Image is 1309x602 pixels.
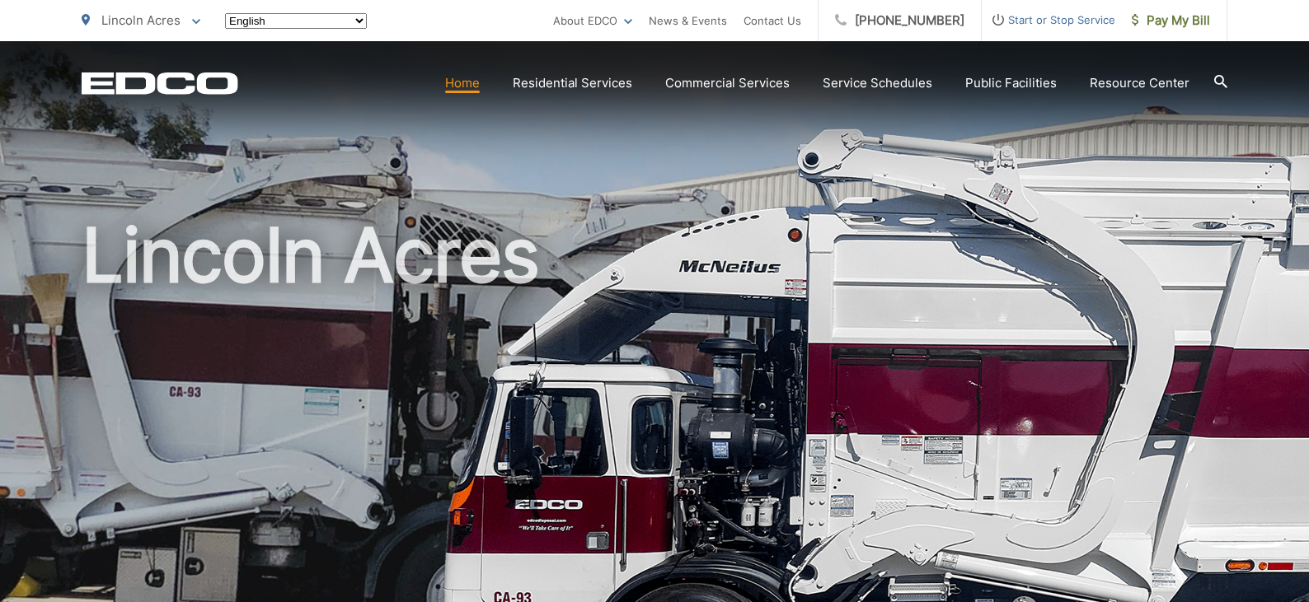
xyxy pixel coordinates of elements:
a: EDCD logo. Return to the homepage. [82,72,238,95]
span: Pay My Bill [1132,11,1210,30]
a: Resource Center [1090,73,1189,93]
a: Contact Us [744,11,801,30]
a: Home [445,73,480,93]
a: Service Schedules [823,73,932,93]
a: Commercial Services [665,73,790,93]
a: About EDCO [553,11,632,30]
span: Lincoln Acres [101,12,181,28]
select: Select a language [225,13,367,29]
a: Residential Services [513,73,632,93]
a: News & Events [649,11,727,30]
a: Public Facilities [965,73,1057,93]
